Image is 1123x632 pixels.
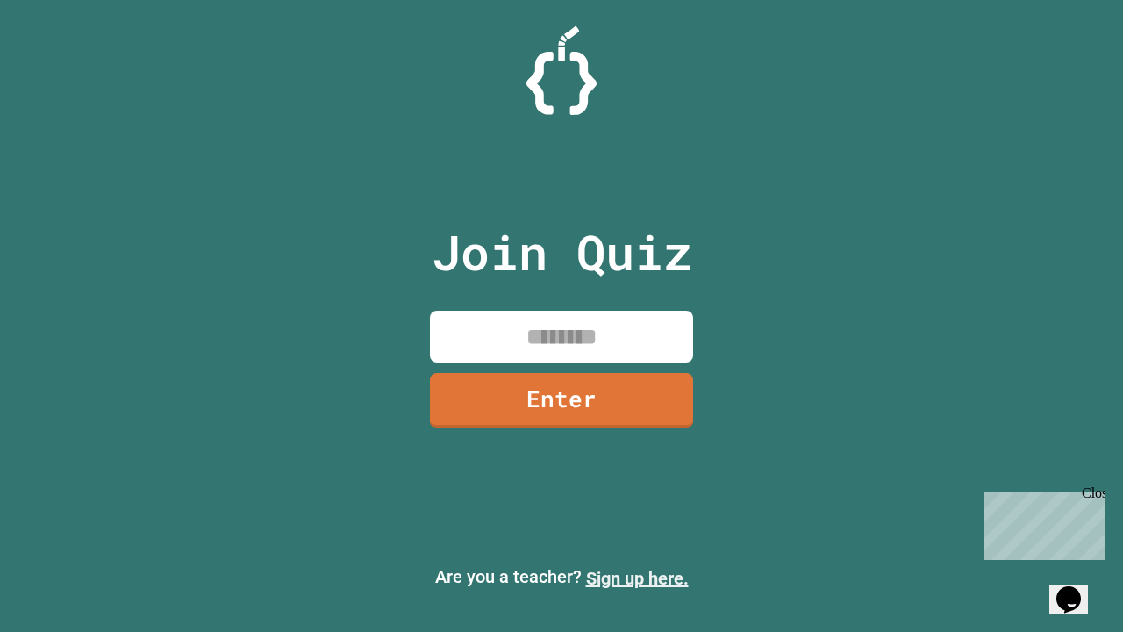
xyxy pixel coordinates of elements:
a: Sign up here. [586,568,689,589]
iframe: chat widget [1049,562,1105,614]
p: Join Quiz [432,216,692,289]
div: Chat with us now!Close [7,7,121,111]
iframe: chat widget [977,485,1105,560]
p: Are you a teacher? [14,564,1109,592]
img: Logo.svg [526,26,597,115]
a: Enter [430,373,693,428]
